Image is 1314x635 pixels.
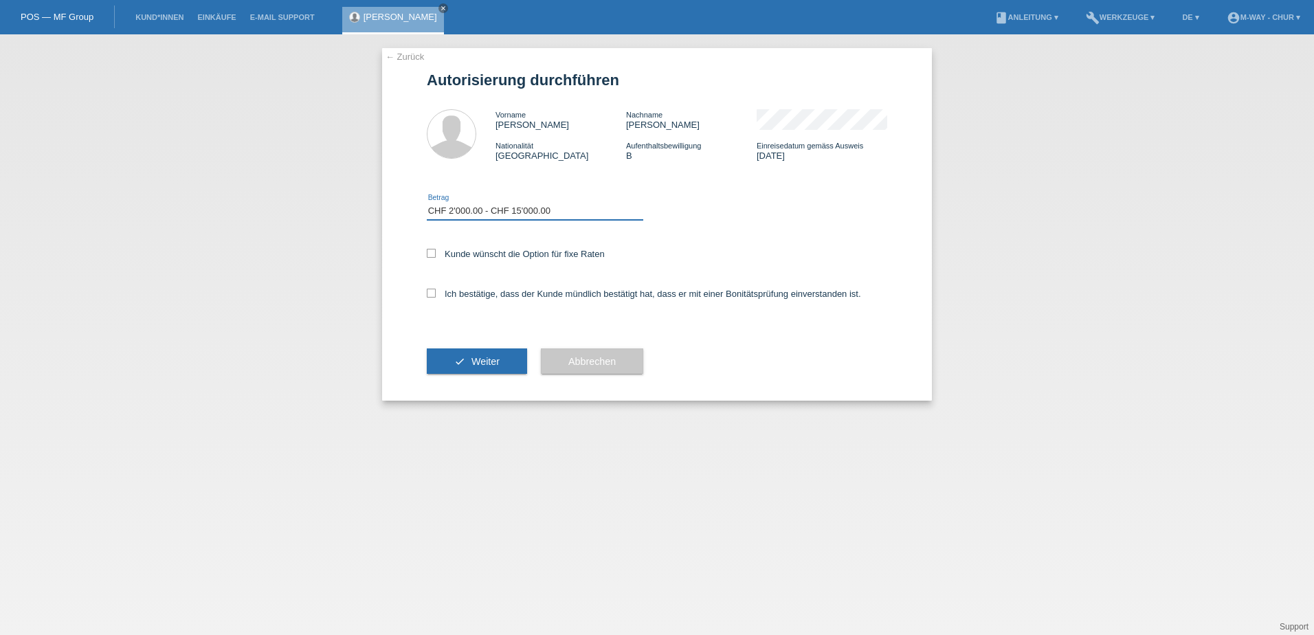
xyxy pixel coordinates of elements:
label: Ich bestätige, dass der Kunde mündlich bestätigt hat, dass er mit einer Bonitätsprüfung einversta... [427,289,861,299]
i: book [994,11,1008,25]
label: Kunde wünscht die Option für fixe Raten [427,249,605,259]
i: close [440,5,447,12]
a: Kund*innen [129,13,190,21]
div: [PERSON_NAME] [495,109,626,130]
span: Aufenthaltsbewilligung [626,142,701,150]
a: ← Zurück [386,52,424,62]
span: Abbrechen [568,356,616,367]
span: Nachname [626,111,662,119]
button: check Weiter [427,348,527,375]
i: account_circle [1227,11,1240,25]
div: [PERSON_NAME] [626,109,757,130]
i: build [1086,11,1100,25]
a: Support [1280,622,1309,632]
div: B [626,140,757,161]
a: [PERSON_NAME] [364,12,437,22]
i: check [454,356,465,367]
span: Nationalität [495,142,533,150]
a: POS — MF Group [21,12,93,22]
span: Einreisedatum gemäss Ausweis [757,142,863,150]
span: Vorname [495,111,526,119]
a: account_circlem-way - Chur ▾ [1220,13,1307,21]
a: bookAnleitung ▾ [988,13,1065,21]
a: E-Mail Support [243,13,322,21]
a: buildWerkzeuge ▾ [1079,13,1162,21]
a: DE ▾ [1175,13,1205,21]
div: [GEOGRAPHIC_DATA] [495,140,626,161]
div: [DATE] [757,140,887,161]
button: Abbrechen [541,348,643,375]
span: Weiter [471,356,500,367]
a: close [438,3,448,13]
a: Einkäufe [190,13,243,21]
h1: Autorisierung durchführen [427,71,887,89]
